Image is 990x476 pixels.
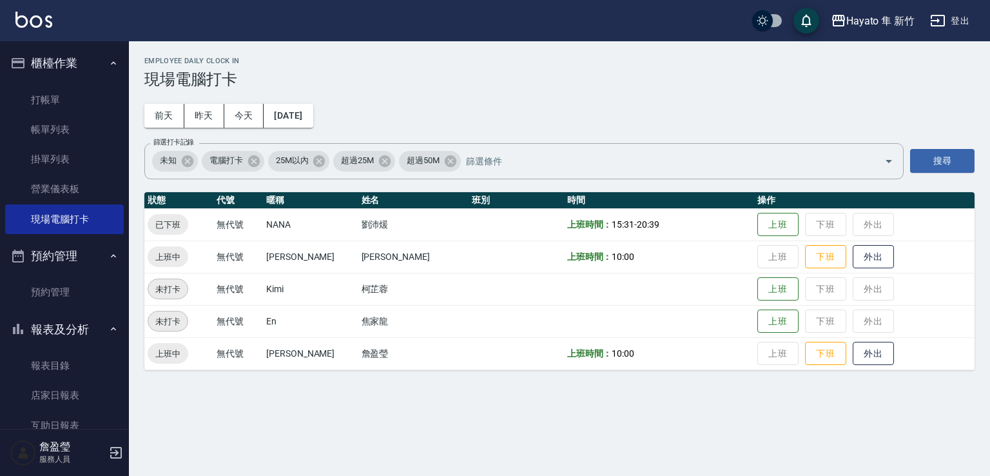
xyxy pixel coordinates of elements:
div: 超過25M [333,151,395,172]
span: 電腦打卡 [202,154,251,167]
span: 未打卡 [148,315,188,328]
span: 未打卡 [148,283,188,296]
button: 登出 [925,9,975,33]
button: [DATE] [264,104,313,128]
h3: 現場電腦打卡 [144,70,975,88]
span: 上班中 [148,250,188,264]
b: 上班時間： [567,219,612,230]
span: 15:31 [612,219,634,230]
td: [PERSON_NAME] [358,241,469,273]
td: 劉沛煖 [358,208,469,241]
button: 報表及分析 [5,313,124,346]
span: 25M以內 [268,154,316,167]
b: 上班時間： [567,348,612,359]
button: 外出 [853,245,894,269]
a: 預約管理 [5,277,124,307]
td: [PERSON_NAME] [263,337,358,370]
button: 搜尋 [910,149,975,173]
th: 狀態 [144,192,213,209]
div: Hayato 隼 新竹 [846,13,915,29]
h2: Employee Daily Clock In [144,57,975,65]
th: 班別 [469,192,564,209]
div: 超過50M [399,151,461,172]
b: 上班時間： [567,252,612,262]
th: 暱稱 [263,192,358,209]
button: Hayato 隼 新竹 [826,8,920,34]
td: 無代號 [213,208,263,241]
th: 姓名 [358,192,469,209]
div: 25M以內 [268,151,330,172]
a: 報表目錄 [5,351,124,381]
button: 上班 [757,213,799,237]
td: En [263,305,358,337]
a: 打帳單 [5,85,124,115]
td: 無代號 [213,337,263,370]
button: 櫃檯作業 [5,46,124,80]
td: Kimi [263,273,358,305]
td: 無代號 [213,273,263,305]
p: 服務人員 [39,453,105,465]
th: 代號 [213,192,263,209]
button: 預約管理 [5,239,124,273]
td: - [564,208,754,241]
label: 篩選打卡記錄 [153,137,194,147]
button: 下班 [805,245,846,269]
button: 前天 [144,104,184,128]
th: 操作 [754,192,975,209]
button: 外出 [853,342,894,366]
div: 未知 [152,151,198,172]
a: 掛單列表 [5,144,124,174]
td: 焦家龍 [358,305,469,337]
h5: 詹盈瑩 [39,441,105,453]
span: 10:00 [612,252,634,262]
td: 柯芷蓉 [358,273,469,305]
a: 現場電腦打卡 [5,204,124,234]
td: 詹盈瑩 [358,337,469,370]
button: 下班 [805,342,846,366]
th: 時間 [564,192,754,209]
div: 電腦打卡 [202,151,264,172]
a: 帳單列表 [5,115,124,144]
a: 營業儀表板 [5,174,124,204]
a: 店家日報表 [5,381,124,410]
td: NANA [263,208,358,241]
td: 無代號 [213,305,263,337]
td: 無代號 [213,241,263,273]
a: 互助日報表 [5,411,124,441]
span: 10:00 [612,348,634,359]
td: [PERSON_NAME] [263,241,358,273]
button: 上班 [757,277,799,301]
input: 篩選條件 [463,150,862,172]
button: 今天 [224,104,264,128]
img: Logo [15,12,52,28]
span: 未知 [152,154,184,167]
span: 上班中 [148,347,188,361]
button: 昨天 [184,104,224,128]
span: 超過25M [333,154,382,167]
button: 上班 [757,310,799,333]
span: 已下班 [148,218,188,232]
span: 超過50M [399,154,447,167]
button: save [793,8,819,34]
img: Person [10,440,36,466]
span: 20:39 [637,219,659,230]
button: Open [878,151,899,172]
